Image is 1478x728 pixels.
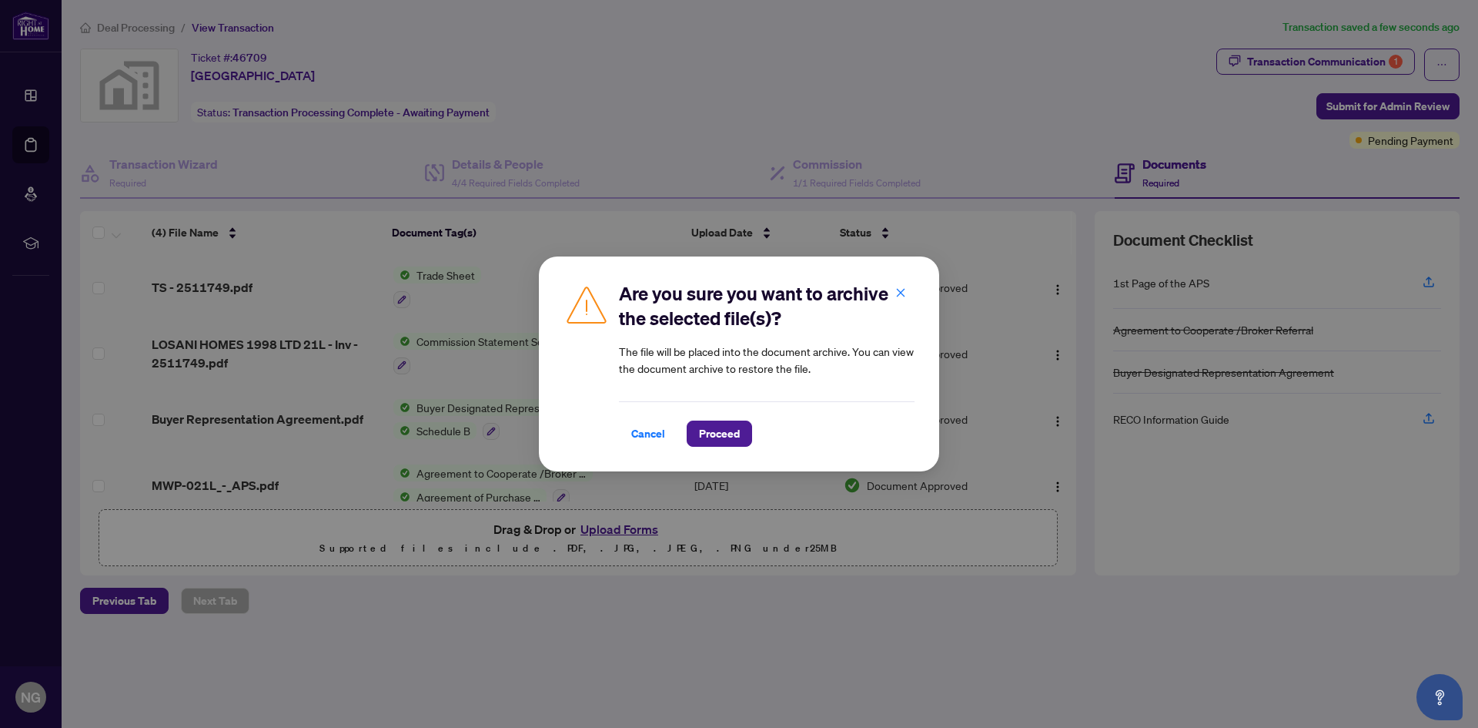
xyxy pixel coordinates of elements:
h2: Are you sure you want to archive the selected file(s)? [619,281,915,330]
img: Caution Icon [563,281,610,327]
span: Cancel [631,421,665,446]
button: Cancel [619,421,677,447]
article: The file will be placed into the document archive. You can view the document archive to restore t... [619,343,915,377]
span: close [895,287,906,298]
button: Proceed [687,421,752,447]
span: Proceed [699,421,740,446]
button: Open asap [1416,674,1463,720]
